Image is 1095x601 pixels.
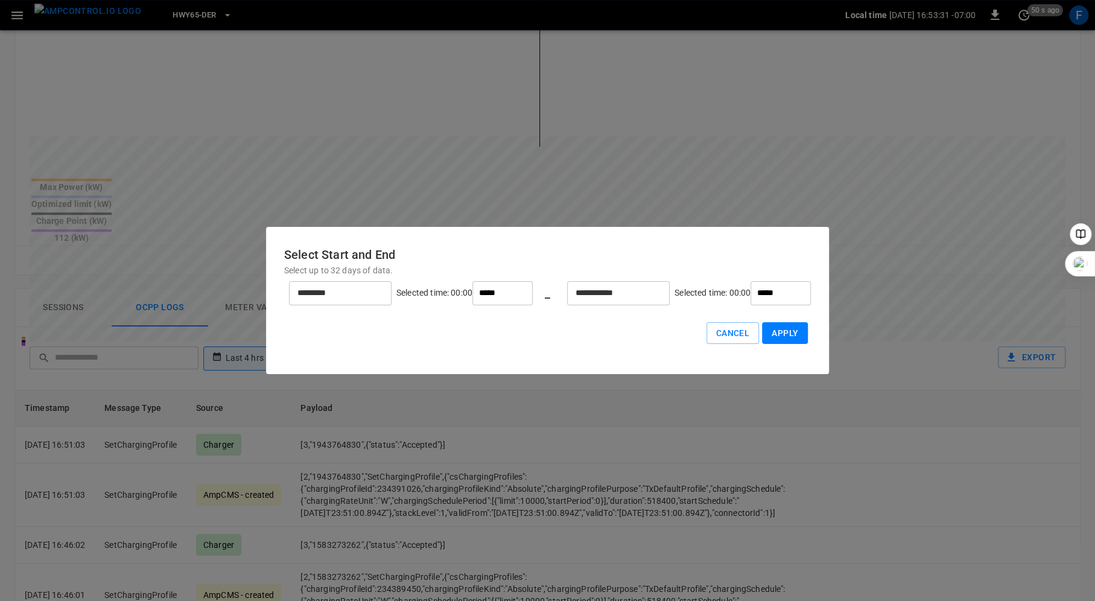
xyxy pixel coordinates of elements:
button: Apply [762,322,808,345]
button: Cancel [706,322,759,345]
p: Select up to 32 days of data. [284,264,811,276]
span: Selected time: 00:00 [674,287,751,297]
h6: Select Start and End [284,245,811,264]
h6: _ [545,284,550,303]
span: Selected time: 00:00 [396,287,472,297]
